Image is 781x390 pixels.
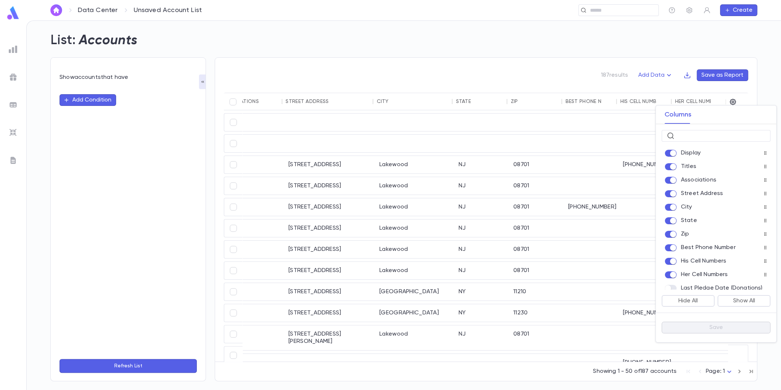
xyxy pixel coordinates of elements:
p: Last Pledge Date (Donations) [681,284,762,292]
button: Columns [665,106,692,124]
button: Show All [717,295,770,307]
p: Street Address [681,190,723,197]
p: Associations [681,176,716,184]
p: State [681,217,697,224]
button: Hide All [662,295,715,307]
p: Best Phone Number [681,244,736,251]
p: Titles [681,163,696,170]
p: City [681,203,692,211]
p: His Cell Numbers [681,257,727,265]
p: Her Cell Numbers [681,271,728,278]
p: Zip [681,230,689,238]
p: Display [681,149,701,157]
